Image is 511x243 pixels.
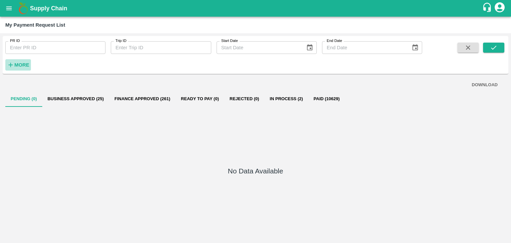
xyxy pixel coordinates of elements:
input: Enter Trip ID [111,41,211,54]
button: Choose date [409,41,422,54]
button: Business Approved (25) [42,91,109,107]
div: My Payment Request List [5,21,65,29]
button: Finance Approved (261) [109,91,176,107]
label: Trip ID [115,38,126,44]
input: End Date [322,41,406,54]
div: customer-support [482,2,494,14]
button: In Process (2) [264,91,308,107]
label: PR ID [10,38,20,44]
input: Enter PR ID [5,41,105,54]
button: DOWNLOAD [469,79,500,91]
img: logo [17,2,30,15]
a: Supply Chain [30,4,482,13]
input: Start Date [217,41,301,54]
button: Ready To Pay (0) [176,91,224,107]
button: Choose date [303,41,316,54]
button: open drawer [1,1,17,16]
button: Pending (0) [5,91,42,107]
button: More [5,59,31,71]
label: Start Date [221,38,238,44]
h5: No Data Available [228,166,283,176]
b: Supply Chain [30,5,67,12]
div: account of current user [494,1,506,15]
button: Paid (10629) [308,91,345,107]
label: End Date [327,38,342,44]
strong: More [14,62,29,68]
button: Rejected (0) [224,91,264,107]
